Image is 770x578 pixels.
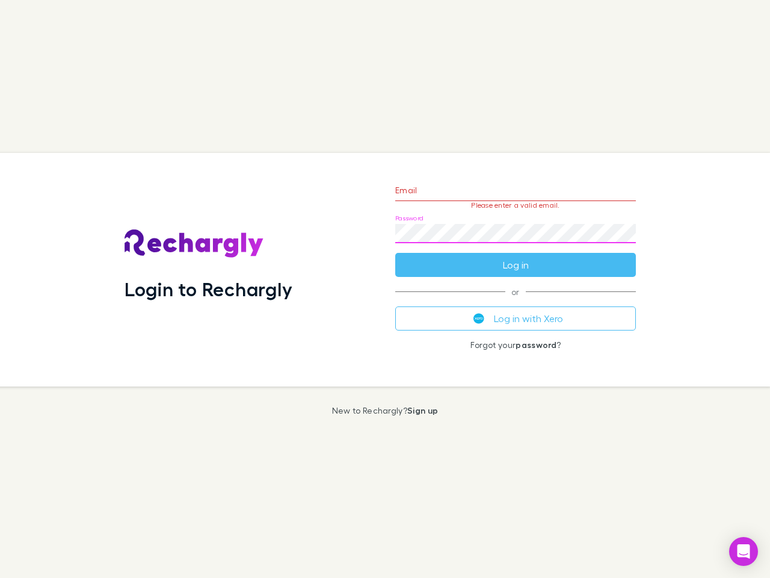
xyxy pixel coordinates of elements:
[125,278,292,300] h1: Login to Rechargly
[395,253,636,277] button: Log in
[395,306,636,331] button: Log in with Xero
[332,406,439,415] p: New to Rechargly?
[473,313,484,324] img: Xero's logo
[729,537,758,566] div: Open Intercom Messenger
[395,340,636,350] p: Forgot your ?
[395,201,636,210] p: Please enter a valid email.
[516,340,556,350] a: password
[395,291,636,292] span: or
[125,229,264,258] img: Rechargly's Logo
[407,405,438,415] a: Sign up
[395,214,423,223] label: Password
